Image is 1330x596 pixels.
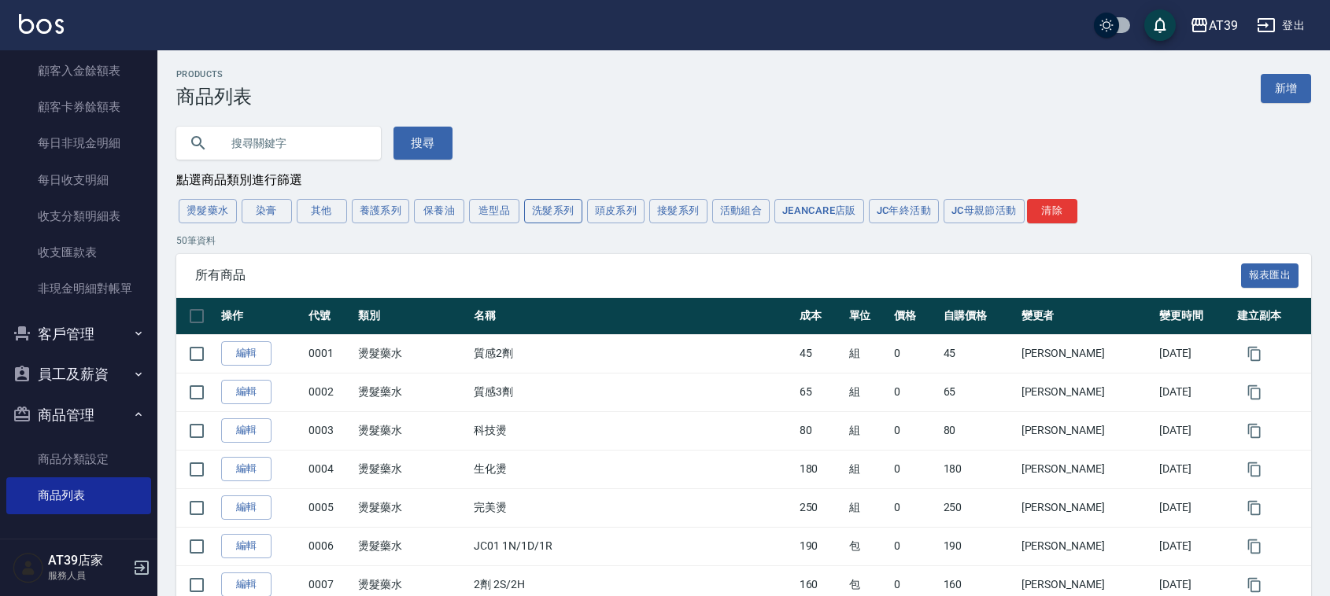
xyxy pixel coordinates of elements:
td: 45 [940,334,1018,373]
a: 商品列表 [6,477,151,513]
td: 燙髮藥水 [354,334,470,373]
span: 所有商品 [195,267,1241,283]
td: 180 [940,450,1018,488]
a: 收支分類明細表 [6,198,151,234]
td: 0 [890,373,940,411]
a: 顧客卡券餘額表 [6,89,151,125]
td: 燙髮藥水 [354,373,470,411]
a: 商品分類設定 [6,441,151,477]
th: 自購價格 [940,298,1018,335]
button: 頭皮系列 [587,199,645,223]
td: [PERSON_NAME] [1018,450,1155,488]
td: [DATE] [1155,527,1233,565]
td: 45 [796,334,845,373]
button: 員工及薪資 [6,354,151,395]
td: [PERSON_NAME] [1018,373,1155,411]
td: 0003 [305,411,354,450]
td: 250 [796,488,845,527]
a: 每日收支明細 [6,162,151,198]
td: 燙髮藥水 [354,527,470,565]
a: 每日非現金明細 [6,125,151,161]
th: 單位 [845,298,890,335]
button: AT39 [1184,9,1244,42]
td: 組 [845,334,890,373]
button: 登出 [1251,11,1311,40]
button: 燙髮藥水 [179,199,237,223]
td: 包 [845,527,890,565]
button: 商品管理 [6,395,151,436]
td: [PERSON_NAME] [1018,527,1155,565]
button: 保養油 [414,199,464,223]
td: 190 [796,527,845,565]
th: 價格 [890,298,940,335]
td: 燙髮藥水 [354,488,470,527]
td: 0005 [305,488,354,527]
td: 燙髮藥水 [354,450,470,488]
td: [PERSON_NAME] [1018,411,1155,450]
img: Person [13,552,44,583]
a: 報表匯出 [1241,267,1299,282]
button: 洗髮系列 [524,199,582,223]
td: [DATE] [1155,488,1233,527]
th: 操作 [217,298,305,335]
th: 變更者 [1018,298,1155,335]
td: 組 [845,450,890,488]
a: 非現金明細對帳單 [6,270,151,307]
button: JC年終活動 [869,199,939,223]
button: 客戶管理 [6,314,151,355]
button: 造型品 [469,199,519,223]
a: 編輯 [221,534,272,558]
a: 編輯 [221,341,272,366]
th: 類別 [354,298,470,335]
td: 0006 [305,527,354,565]
td: [DATE] [1155,373,1233,411]
td: 完美燙 [470,488,795,527]
h5: AT39店家 [48,553,128,568]
a: 編輯 [221,418,272,443]
td: 0 [890,488,940,527]
td: 0 [890,527,940,565]
th: 名稱 [470,298,795,335]
a: 顧客入金餘額表 [6,53,151,89]
img: Logo [19,14,64,34]
a: 編輯 [221,457,272,481]
td: [DATE] [1155,334,1233,373]
td: [PERSON_NAME] [1018,488,1155,527]
td: 0 [890,334,940,373]
h2: Products [176,69,252,79]
th: 代號 [305,298,354,335]
td: [DATE] [1155,411,1233,450]
td: 質感2劑 [470,334,795,373]
div: 點選商品類別進行篩選 [176,172,1311,189]
td: 組 [845,488,890,527]
button: 接髮系列 [649,199,707,223]
a: 新增 [1261,74,1311,103]
td: 0002 [305,373,354,411]
td: [DATE] [1155,450,1233,488]
button: JC母親節活動 [944,199,1025,223]
h3: 商品列表 [176,86,252,108]
th: 建立副本 [1233,298,1311,335]
button: 其他 [297,199,347,223]
button: 報表匯出 [1241,263,1299,288]
a: 編輯 [221,380,272,404]
div: AT39 [1209,16,1238,35]
a: 收支匯款表 [6,234,151,270]
p: 50 筆資料 [176,234,1311,248]
td: 組 [845,373,890,411]
input: 搜尋關鍵字 [220,122,368,164]
td: 80 [940,411,1018,450]
td: 0004 [305,450,354,488]
td: [PERSON_NAME] [1018,334,1155,373]
td: 燙髮藥水 [354,411,470,450]
th: 變更時間 [1155,298,1233,335]
a: 編輯 [221,495,272,520]
button: 染膏 [242,199,292,223]
th: 成本 [796,298,845,335]
button: 清除 [1027,199,1077,223]
td: 190 [940,527,1018,565]
td: 180 [796,450,845,488]
p: 服務人員 [48,568,128,583]
td: 0001 [305,334,354,373]
button: 活動組合 [712,199,770,223]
